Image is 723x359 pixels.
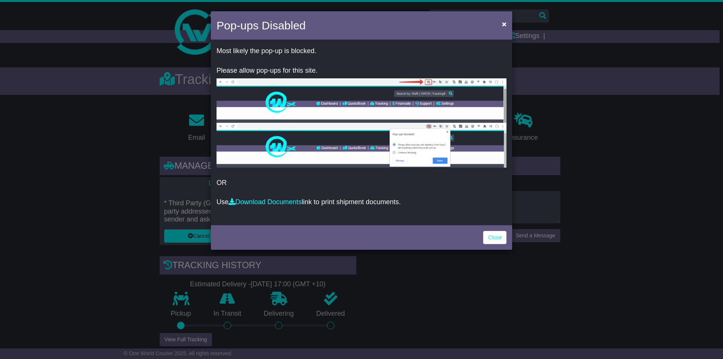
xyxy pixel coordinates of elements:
[217,17,306,34] h4: Pop-ups Disabled
[217,78,506,123] img: allow-popup-1.png
[217,67,506,75] p: Please allow pop-ups for this site.
[217,47,506,55] p: Most likely the pop-up is blocked.
[498,16,510,32] button: Close
[211,41,512,223] div: OR
[502,20,506,28] span: ×
[483,231,506,244] a: Close
[229,198,302,206] a: Download Documents
[217,198,506,206] p: Use link to print shipment documents.
[217,123,506,168] img: allow-popup-2.png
